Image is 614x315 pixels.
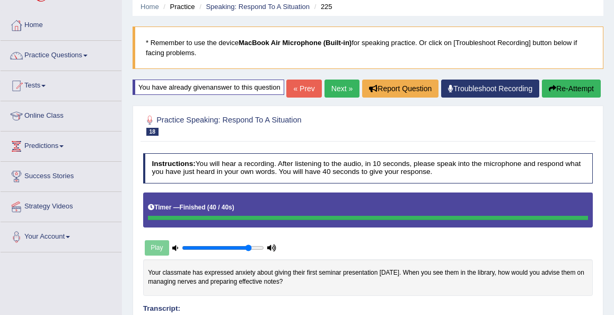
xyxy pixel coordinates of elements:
a: Success Stories [1,162,121,188]
div: You have already given answer to this question [133,80,284,95]
a: Home [141,3,159,11]
span: 18 [146,128,159,136]
h2: Practice Speaking: Respond To A Situation [143,113,422,136]
a: Next » [324,80,359,98]
b: 40 / 40s [209,204,232,211]
a: Online Class [1,101,121,128]
b: ) [232,204,234,211]
button: Report Question [362,80,438,98]
blockquote: * Remember to use the device for speaking practice. Or click on [Troubleshoot Recording] button b... [133,27,603,69]
h4: You will hear a recording. After listening to the audio, in 10 seconds, please speak into the mic... [143,153,593,183]
a: Speaking: Respond To A Situation [206,3,310,11]
li: Practice [161,2,195,12]
a: Practice Questions [1,41,121,67]
b: MacBook Air Microphone (Built-in) [239,39,352,47]
b: ( [207,204,209,211]
a: Tests [1,71,121,98]
b: Instructions: [152,160,195,168]
b: Finished [180,204,206,211]
li: 225 [312,2,332,12]
a: « Prev [286,80,321,98]
a: Home [1,11,121,37]
h5: Timer — [148,204,234,211]
a: Your Account [1,222,121,249]
div: Your classmate has expressed anxiety about giving their first seminar presentation [DATE]. When y... [143,259,593,296]
a: Predictions [1,132,121,158]
a: Troubleshoot Recording [441,80,539,98]
button: Re-Attempt [542,80,601,98]
a: Strategy Videos [1,192,121,218]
